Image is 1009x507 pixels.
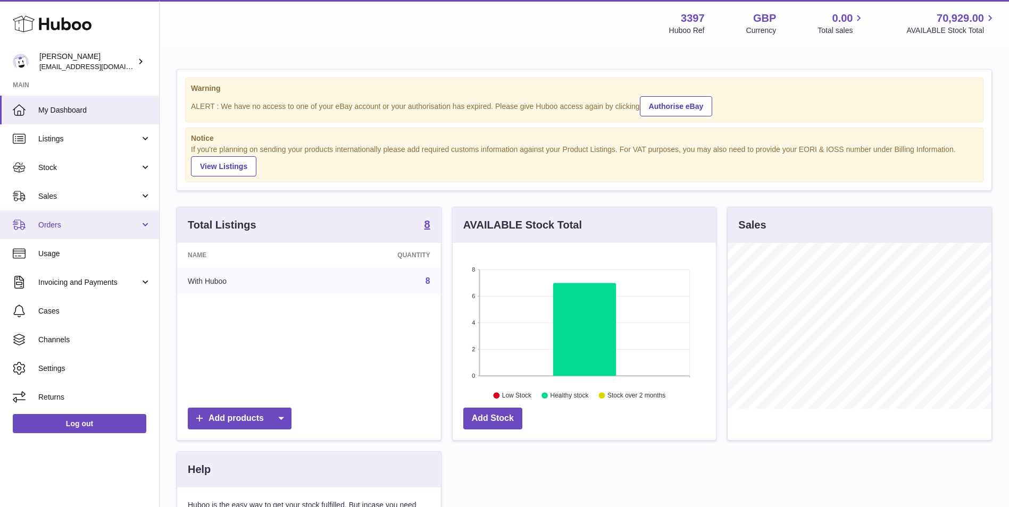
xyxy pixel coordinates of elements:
text: 6 [472,293,475,299]
a: 70,929.00 AVAILABLE Stock Total [906,11,996,36]
span: Invoicing and Payments [38,277,140,288]
th: Quantity [316,243,440,267]
div: ALERT : We have no access to one of your eBay account or your authorisation has expired. Please g... [191,95,978,116]
div: Huboo Ref [669,26,705,36]
span: Orders [38,220,140,230]
span: Stock [38,163,140,173]
h3: Sales [738,218,766,232]
span: 0.00 [832,11,853,26]
a: 0.00 Total sales [818,11,865,36]
strong: 3397 [681,11,705,26]
a: Add Stock [463,408,522,429]
a: Authorise eBay [640,96,713,116]
text: 2 [472,346,475,352]
a: View Listings [191,156,256,176]
text: Healthy stock [550,392,589,400]
div: If you're planning on sending your products internationally please add required customs informati... [191,145,978,176]
span: Cases [38,306,151,316]
strong: Notice [191,133,978,143]
span: Returns [38,392,151,402]
span: Total sales [818,26,865,36]
a: 8 [426,276,430,285]
strong: Warning [191,83,978,94]
a: Log out [13,414,146,433]
strong: 8 [424,219,430,230]
text: Low Stock [502,392,532,400]
text: 0 [472,373,475,379]
span: [EMAIL_ADDRESS][DOMAIN_NAME] [39,62,156,71]
td: With Huboo [177,267,316,295]
span: Settings [38,364,151,374]
text: 8 [472,266,475,273]
text: Stock over 2 months [607,392,665,400]
a: Add products [188,408,291,429]
h3: Total Listings [188,218,256,232]
span: Sales [38,191,140,201]
span: My Dashboard [38,105,151,115]
th: Name [177,243,316,267]
div: [PERSON_NAME] [39,52,135,72]
div: Currency [746,26,777,36]
strong: GBP [753,11,776,26]
img: sales@canchema.com [13,54,29,70]
text: 4 [472,319,475,326]
span: AVAILABLE Stock Total [906,26,996,36]
h3: AVAILABLE Stock Total [463,218,582,232]
a: 8 [424,219,430,232]
h3: Help [188,462,211,477]
span: Listings [38,134,140,144]
span: 70,929.00 [937,11,984,26]
span: Usage [38,249,151,259]
span: Channels [38,335,151,345]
